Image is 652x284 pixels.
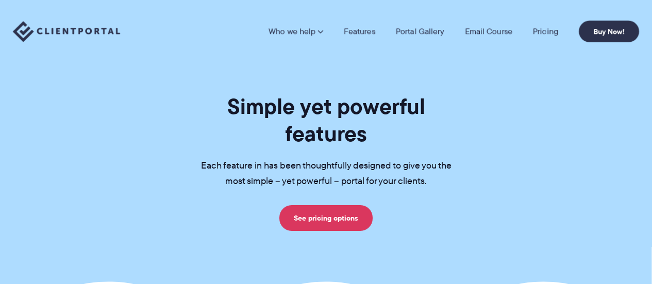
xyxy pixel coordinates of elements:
[279,205,373,231] a: See pricing options
[185,158,468,189] p: Each feature in has been thoughtfully designed to give you the most simple – yet powerful – porta...
[269,27,323,36] a: Who we help
[465,27,512,36] a: Email Course
[396,27,444,36] a: Portal Gallery
[344,27,375,36] a: Features
[533,27,558,36] a: Pricing
[579,21,639,42] a: Buy Now!
[185,93,468,147] h1: Simple yet powerful features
